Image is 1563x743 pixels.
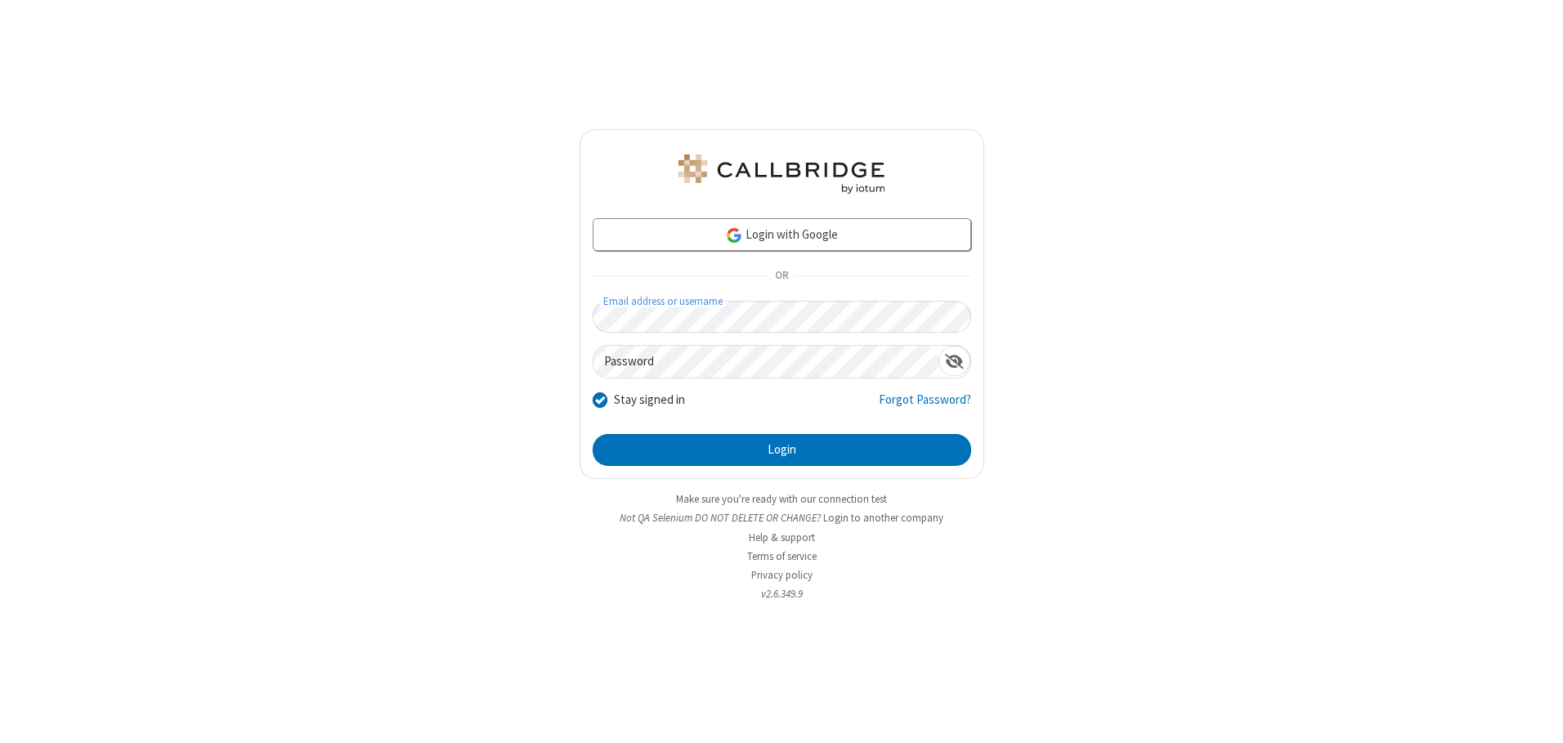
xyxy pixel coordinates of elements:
button: Login to another company [823,510,943,526]
img: google-icon.png [725,226,743,244]
div: Show password [938,346,970,376]
input: Email address or username [593,301,971,333]
a: Make sure you're ready with our connection test [676,492,887,506]
button: Login [593,434,971,467]
a: Terms of service [747,549,817,563]
li: v2.6.349.9 [580,586,984,602]
a: Login with Google [593,218,971,251]
img: QA Selenium DO NOT DELETE OR CHANGE [675,154,888,194]
input: Password [593,346,938,378]
label: Stay signed in [614,391,685,410]
a: Privacy policy [751,568,813,582]
li: Not QA Selenium DO NOT DELETE OR CHANGE? [580,510,984,526]
span: OR [768,265,795,288]
a: Forgot Password? [879,391,971,422]
a: Help & support [749,530,815,544]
